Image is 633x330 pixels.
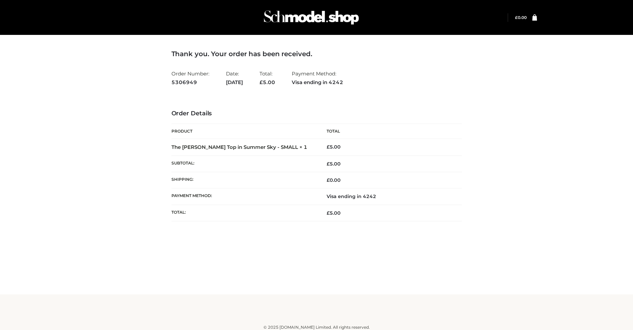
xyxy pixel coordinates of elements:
[171,50,462,58] h3: Thank you. Your order has been received.
[171,188,317,205] th: Payment method:
[327,210,330,216] span: £
[260,79,263,85] span: £
[327,161,341,167] span: 5.00
[171,144,298,150] a: The [PERSON_NAME] Top in Summer Sky - SMALL
[171,68,209,88] li: Order Number:
[327,177,330,183] span: £
[327,161,330,167] span: £
[327,144,330,150] span: £
[515,15,527,20] bdi: 0.00
[171,205,317,221] th: Total:
[292,78,343,87] strong: Visa ending in 4242
[327,177,341,183] bdi: 0.00
[171,110,462,117] h3: Order Details
[515,15,527,20] a: £0.00
[171,172,317,188] th: Shipping:
[226,78,243,87] strong: [DATE]
[317,124,462,139] th: Total
[327,210,341,216] span: 5.00
[327,144,341,150] bdi: 5.00
[515,15,518,20] span: £
[260,79,275,85] span: 5.00
[171,124,317,139] th: Product
[299,144,307,150] strong: × 1
[226,68,243,88] li: Date:
[171,156,317,172] th: Subtotal:
[171,78,209,87] strong: 5306949
[292,68,343,88] li: Payment Method:
[317,188,462,205] td: Visa ending in 4242
[262,4,361,31] img: Schmodel Admin 964
[260,68,275,88] li: Total:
